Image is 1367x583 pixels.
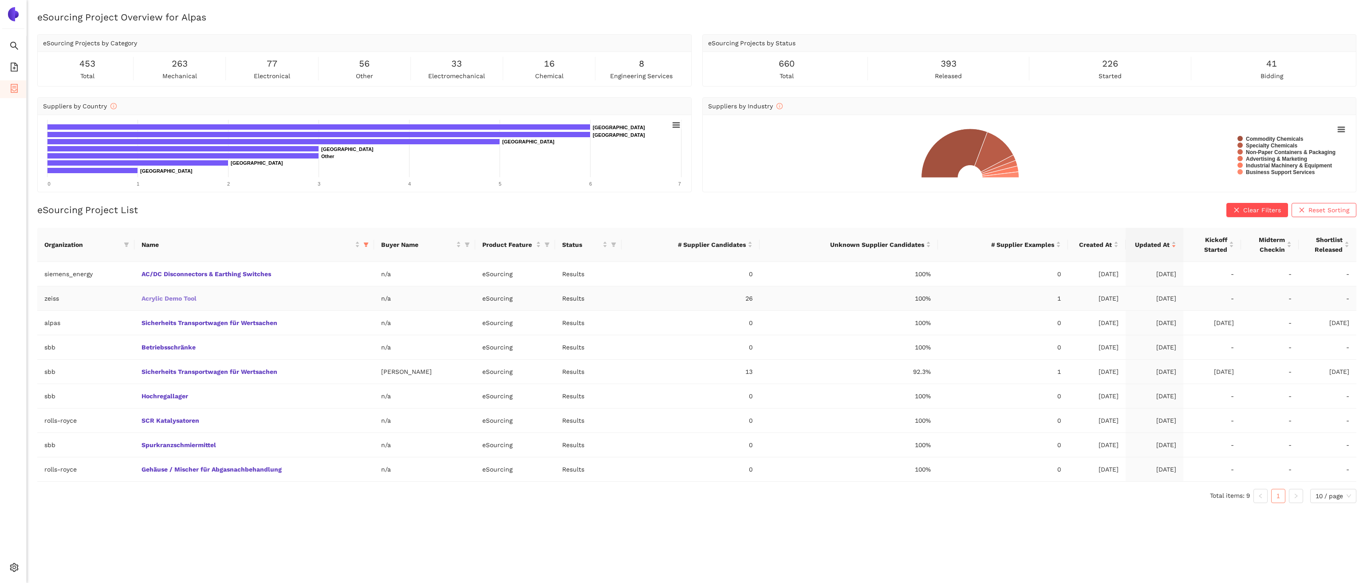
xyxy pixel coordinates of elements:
td: 0 [622,433,759,457]
td: eSourcing [475,286,555,311]
span: Clear Filters [1243,205,1281,215]
td: [DATE] [1068,433,1126,457]
li: Previous Page [1253,489,1268,503]
span: Buyer Name [381,240,454,250]
text: [GEOGRAPHIC_DATA] [140,168,193,174]
td: [DATE] [1126,408,1183,433]
td: 13 [622,360,759,384]
td: 100% [760,384,938,408]
span: container [10,81,19,99]
span: electromechanical [428,71,485,81]
td: 0 [938,457,1068,482]
th: this column's title is Product Feature,this column is sortable [475,228,555,262]
span: close [1299,207,1305,214]
span: filter [611,242,616,247]
td: [DATE] [1068,262,1126,286]
li: Next Page [1289,489,1303,503]
td: - [1241,262,1299,286]
td: - [1299,286,1356,311]
span: total [780,71,794,81]
td: [DATE] [1068,384,1126,408]
text: [GEOGRAPHIC_DATA] [502,139,555,144]
span: Suppliers by Industry [708,103,783,110]
td: - [1241,384,1299,408]
td: 0 [622,384,759,408]
td: - [1241,433,1299,457]
span: file-add [10,59,19,77]
td: 0 [622,335,759,360]
span: Status [562,240,601,250]
td: - [1299,433,1356,457]
td: rolls-royce [37,457,134,482]
li: 1 [1271,489,1285,503]
td: 1 [938,286,1068,311]
text: [GEOGRAPHIC_DATA] [593,125,645,130]
span: Kickoff Started [1190,235,1227,254]
td: n/a [374,335,475,360]
span: filter [465,242,470,247]
td: sbb [37,384,134,408]
td: Results [555,384,622,408]
td: 0 [622,262,759,286]
text: 6 [589,181,592,186]
span: Organization [44,240,120,250]
td: [DATE] [1126,457,1183,482]
text: Business Support Services [1246,169,1315,175]
td: 0 [938,433,1068,457]
td: alpas [37,311,134,335]
span: 453 [79,57,95,71]
span: bidding [1261,71,1283,81]
span: right [1293,493,1299,499]
th: this column's title is Name,this column is sortable [134,228,374,262]
td: n/a [374,457,475,482]
span: # Supplier Candidates [629,240,745,250]
td: - [1299,335,1356,360]
text: 4 [408,181,411,186]
td: [DATE] [1126,360,1183,384]
span: other [356,71,373,81]
button: left [1253,489,1268,503]
text: Other [321,154,335,159]
text: 7 [678,181,681,186]
span: Shortlist Released [1306,235,1343,254]
button: closeReset Sorting [1292,203,1356,217]
td: 100% [760,335,938,360]
h2: eSourcing Project Overview for Alpas [37,11,1356,24]
td: 0 [622,457,759,482]
img: Logo [6,7,20,21]
th: this column's title is # Supplier Candidates,this column is sortable [622,228,759,262]
td: Results [555,457,622,482]
text: [GEOGRAPHIC_DATA] [231,160,283,166]
td: n/a [374,433,475,457]
td: 100% [760,457,938,482]
td: [DATE] [1126,433,1183,457]
td: [DATE] [1126,384,1183,408]
a: 1 [1272,489,1285,503]
td: 100% [760,408,938,433]
td: - [1183,262,1241,286]
text: 2 [227,181,230,186]
li: Total items: 9 [1210,489,1250,503]
text: 3 [318,181,320,186]
td: eSourcing [475,433,555,457]
span: Reset Sorting [1308,205,1349,215]
td: eSourcing [475,384,555,408]
td: n/a [374,408,475,433]
td: - [1241,360,1299,384]
td: [DATE] [1068,335,1126,360]
td: 0 [938,408,1068,433]
h2: eSourcing Project List [37,203,138,216]
span: started [1099,71,1122,81]
td: [DATE] [1299,360,1356,384]
td: - [1241,311,1299,335]
td: - [1299,384,1356,408]
td: [DATE] [1068,408,1126,433]
td: [DATE] [1126,335,1183,360]
td: 0 [622,311,759,335]
th: this column's title is Shortlist Released,this column is sortable [1299,228,1356,262]
td: [DATE] [1299,311,1356,335]
span: filter [609,238,618,251]
span: 10 / page [1316,489,1351,503]
td: eSourcing [475,311,555,335]
td: eSourcing [475,457,555,482]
